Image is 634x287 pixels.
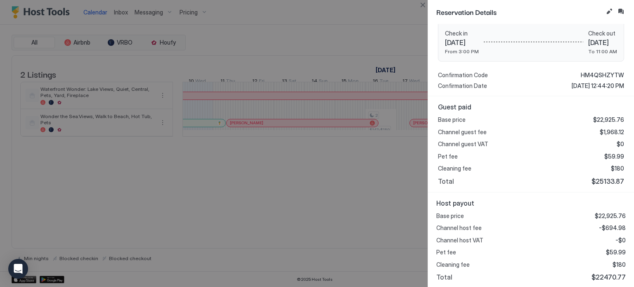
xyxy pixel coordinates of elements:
[436,237,483,244] span: Channel host VAT
[436,199,626,207] span: Host payout
[611,165,624,172] span: $180
[588,48,617,55] span: To 11:00 AM
[436,224,482,232] span: Channel host fee
[600,128,624,136] span: $1,968.12
[438,177,454,185] span: Total
[595,212,626,220] span: $22,925.76
[591,177,624,185] span: $25133.87
[438,128,487,136] span: Channel guest fee
[616,7,626,17] button: Inbox
[604,7,614,17] button: Edit reservation
[445,30,479,37] span: Check in
[588,38,617,47] span: [DATE]
[438,165,471,172] span: Cleaning fee
[438,116,466,123] span: Base price
[613,261,626,268] span: $180
[617,140,624,148] span: $0
[591,273,626,281] span: $22470.77
[438,71,488,79] span: Confirmation Code
[445,38,479,47] span: [DATE]
[438,153,458,160] span: Pet fee
[588,30,617,37] span: Check out
[436,261,470,268] span: Cleaning fee
[593,116,624,123] span: $22,925.76
[8,259,28,279] div: Open Intercom Messenger
[606,249,626,256] span: $59.99
[438,82,487,90] span: Confirmation Date
[438,103,624,111] span: Guest paid
[436,7,603,17] span: Reservation Details
[436,249,456,256] span: Pet fee
[581,71,624,79] span: HM4QSHZYTW
[604,153,624,160] span: $59.99
[436,212,464,220] span: Base price
[438,140,488,148] span: Channel guest VAT
[599,224,626,232] span: -$694.98
[572,82,624,90] span: [DATE] 12:44:20 PM
[436,273,452,281] span: Total
[615,237,626,244] span: -$0
[445,48,479,55] span: From 3:00 PM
